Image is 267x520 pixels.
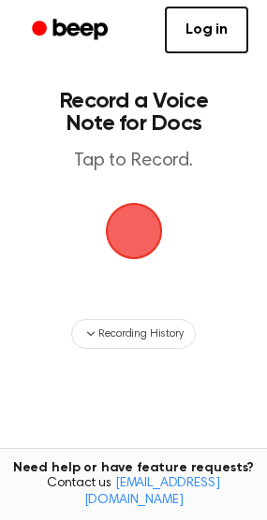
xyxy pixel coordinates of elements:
[34,150,233,173] p: Tap to Record.
[11,476,256,509] span: Contact us
[98,325,183,342] span: Recording History
[165,7,248,53] a: Log in
[84,477,220,507] a: [EMAIL_ADDRESS][DOMAIN_NAME]
[19,12,125,49] a: Beep
[34,90,233,135] h1: Record a Voice Note for Docs
[71,319,195,349] button: Recording History
[106,203,162,259] img: Beep Logo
